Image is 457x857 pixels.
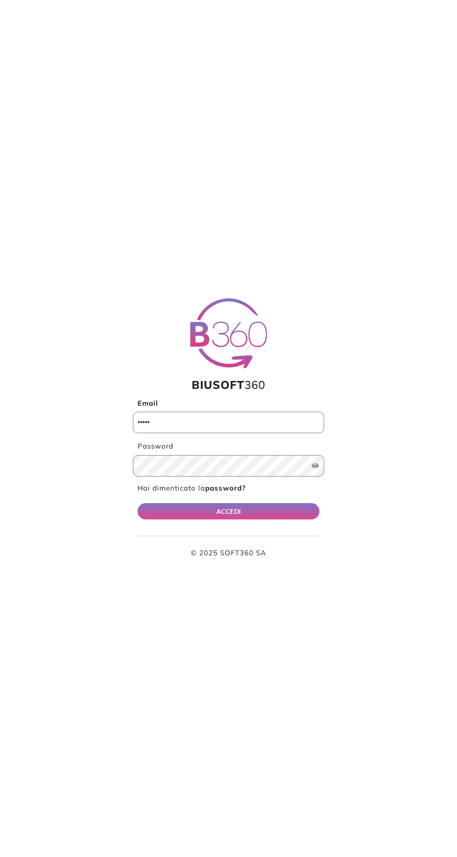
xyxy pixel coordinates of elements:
label: Password [133,441,324,452]
h1: 360 [133,378,324,392]
b: password? [205,484,246,492]
span: BIUSOFT [192,378,244,392]
p: © 2025 SOFT360 SA [138,548,319,559]
a: Hai dimenticato lapassword? [138,484,246,492]
button: ACCEDI [138,503,319,519]
b: Email [138,399,158,408]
